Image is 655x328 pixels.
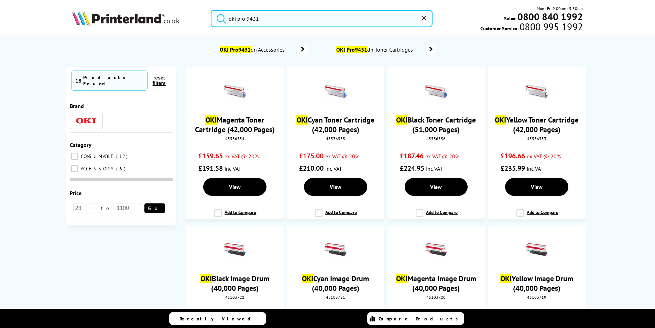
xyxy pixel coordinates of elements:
[71,153,78,160] input: CONSUMABLE 12
[336,46,345,53] mark: OKI
[501,164,525,173] span: £235.99
[493,295,580,300] div: 45103719
[203,178,266,196] a: View
[495,115,506,125] mark: OKI
[518,23,583,30] span: 0800 995 1992
[83,74,144,87] div: Products Found
[379,316,462,322] span: Compare Products
[516,13,583,20] a: 0800 840 1992
[191,295,278,300] div: 45103722
[324,238,348,262] img: OKI-45103721-Cyan-Drum-Small.png
[504,15,516,22] span: Sales:
[400,151,424,160] span: £187.46
[517,10,583,23] b: 0800 840 1992
[302,274,313,283] mark: OKI
[148,75,171,86] button: reset filters
[225,165,241,172] span: inc VAT
[525,79,549,103] img: OKI-Yellow-45536553-Small.png
[211,10,433,27] input: Search product or brand
[325,165,342,172] span: inc VAT
[219,46,288,53] span: dn Accessories
[229,183,241,190] span: View
[505,178,568,196] a: View
[195,115,275,134] a: OKIMagenta Toner Cartridge (42,000 Pages)
[500,274,512,283] mark: OKI
[144,203,165,213] button: Go
[396,274,407,283] mark: OKI
[500,274,573,293] a: OKIYellow Image Drum (40,000 Pages)
[220,46,229,53] mark: OKI
[347,46,367,53] mark: Pro9431
[400,164,424,173] span: £224.95
[336,46,416,53] span: dn Toner Cartridges
[296,115,308,125] mark: OKI
[191,136,278,141] div: 45536554
[531,183,543,190] span: View
[416,209,458,222] label: Add to Compare
[116,153,129,159] span: 12
[296,115,374,134] a: OKICyan Toner Cartridge (42,000 Pages)
[230,46,251,53] mark: Pro9431
[330,183,341,190] span: View
[396,115,476,134] a: OKIBlack Toner Cartridge (51,000 Pages)
[70,190,81,197] span: Price
[73,203,99,213] input: 23
[493,136,580,141] div: 45536553
[367,312,464,325] a: Compare Products
[336,45,436,54] a: OKI Pro9431dn Toner Cartridges
[304,178,367,196] a: View
[393,136,480,141] div: 45536556
[79,166,116,172] span: ACCESSORY
[302,274,369,293] a: OKICyan Image Drum (40,000 Pages)
[99,205,115,211] span: to
[299,164,324,173] span: £210.00
[198,164,223,173] span: £191.58
[72,10,179,25] img: Printerland Logo
[315,209,357,222] label: Add to Compare
[223,238,247,262] img: OKI-45103722-Black-Drum-Small.png
[495,115,579,134] a: OKIYellow Toner Cartridge (42,000 Pages)
[537,5,583,12] span: Mon - Fri 9:00am - 5:30pm
[115,203,141,213] input: 1100
[426,165,443,172] span: inc VAT
[76,118,96,124] img: OKI
[116,166,127,172] span: 6
[527,153,561,160] span: ex VAT @ 20%
[225,153,259,160] span: ex VAT @ 20%
[205,115,217,125] mark: OKI
[198,151,223,160] span: £159.65
[480,23,583,32] span: Customer Service:
[200,274,212,283] mark: OKI
[396,115,407,125] mark: OKI
[430,183,442,190] span: View
[223,79,247,103] img: OKI-Magenta-45536554-Small.png
[70,103,84,109] span: Brand
[424,79,448,103] img: OKI-Black-45536556-Small.png
[325,153,359,160] span: ex VAT @ 20%
[292,136,379,141] div: 45536555
[527,165,544,172] span: inc VAT
[72,10,203,27] a: Printerland Logo
[424,238,448,262] img: OKI-45103720-Magenta-Drum-Small.png
[200,274,269,293] a: OKIBlack Image Drum (40,000 Pages)
[179,316,258,322] span: Recently Viewed
[525,238,549,262] img: OKI-45103719-Yellow-Drum-Small.png
[299,151,324,160] span: £175.00
[219,45,308,54] a: OKI Pro9431dn Accessories
[70,141,91,148] span: Category
[405,178,468,196] a: View
[516,209,558,222] label: Add to Compare
[501,151,525,160] span: £196.66
[292,295,379,300] div: 45103721
[396,274,476,293] a: OKIMagenta Image Drum (40,000 Pages)
[425,153,459,160] span: ex VAT @ 20%
[75,77,81,84] span: 18
[393,295,480,300] div: 45103720
[79,153,116,159] span: CONSUMABLE
[71,165,78,172] input: ACCESSORY 6
[169,312,266,325] a: Recently Viewed
[214,209,256,222] label: Add to Compare
[324,79,348,103] img: OKI-Cyan-45536555-Small.png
